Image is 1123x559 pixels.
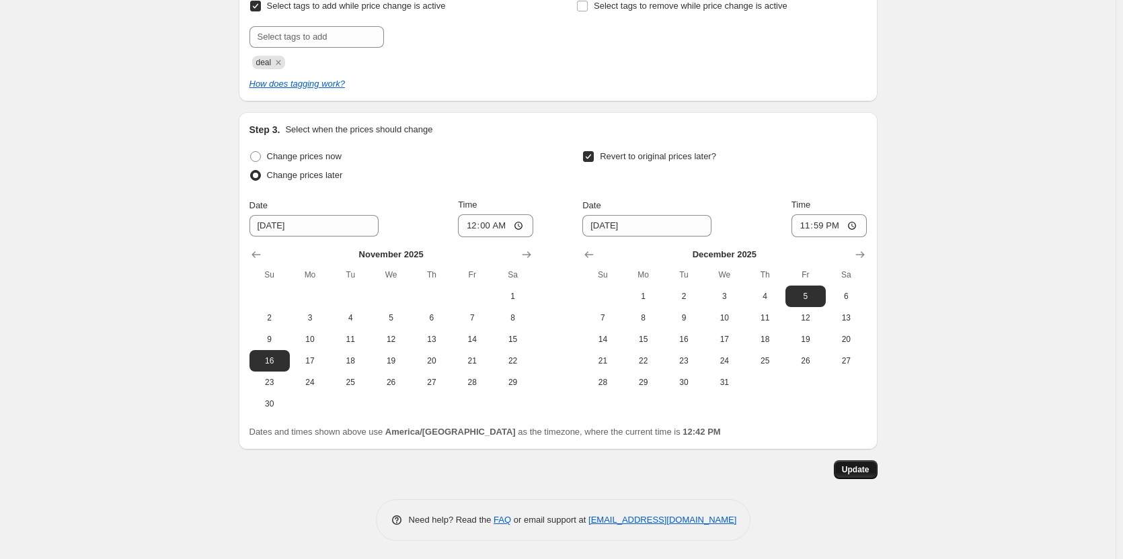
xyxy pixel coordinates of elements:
span: Select tags to remove while price change is active [594,1,787,11]
span: 9 [669,312,699,323]
span: 24 [295,377,325,388]
button: Show previous month, October 2025 [247,245,266,264]
button: Sunday December 7 2025 [582,307,623,329]
button: Thursday November 20 2025 [412,350,452,372]
span: 22 [629,355,658,366]
button: Friday November 21 2025 [452,350,492,372]
button: Wednesday December 10 2025 [704,307,744,329]
span: Mo [629,269,658,280]
span: Fr [457,269,487,280]
span: 29 [498,377,527,388]
span: Need help? Read the [409,515,494,525]
span: 12 [376,334,405,345]
th: Sunday [582,264,623,286]
button: Monday November 24 2025 [290,372,330,393]
button: Saturday November 15 2025 [492,329,533,350]
span: Time [458,200,477,210]
button: Tuesday December 16 2025 [664,329,704,350]
button: Remove deal [272,56,284,69]
button: Saturday December 20 2025 [826,329,866,350]
button: Thursday November 27 2025 [412,372,452,393]
button: Wednesday December 24 2025 [704,350,744,372]
button: Wednesday November 12 2025 [371,329,411,350]
button: Thursday December 25 2025 [744,350,785,372]
button: Monday December 15 2025 [623,329,664,350]
button: Sunday December 21 2025 [582,350,623,372]
button: Saturday December 27 2025 [826,350,866,372]
span: deal [256,58,272,67]
span: 18 [750,334,779,345]
span: 16 [669,334,699,345]
span: Change prices later [267,170,343,180]
button: Update [834,460,878,479]
span: 3 [709,291,739,302]
th: Friday [785,264,826,286]
span: 25 [336,377,365,388]
span: 30 [255,398,284,409]
span: 1 [629,291,658,302]
span: 19 [376,355,405,366]
span: 22 [498,355,527,366]
span: 11 [336,334,365,345]
button: Saturday November 1 2025 [492,286,533,307]
button: Tuesday December 9 2025 [664,307,704,329]
span: 1 [498,291,527,302]
a: [EMAIL_ADDRESS][DOMAIN_NAME] [588,515,736,525]
span: 21 [457,355,487,366]
i: How does tagging work? [249,79,345,89]
span: Su [588,269,617,280]
th: Monday [290,264,330,286]
span: 8 [498,312,527,323]
button: Thursday December 4 2025 [744,286,785,307]
span: 21 [588,355,617,366]
button: Saturday November 29 2025 [492,372,533,393]
span: 9 [255,334,284,345]
button: Tuesday November 25 2025 [330,372,371,393]
span: 4 [750,291,779,302]
button: Sunday December 14 2025 [582,329,623,350]
button: Tuesday December 30 2025 [664,372,704,393]
button: Show previous month, November 2025 [580,245,598,264]
span: 18 [336,355,365,366]
span: We [709,269,739,280]
span: 29 [629,377,658,388]
span: 16 [255,355,284,366]
span: Change prices now [267,151,342,161]
span: 13 [417,334,447,345]
span: 10 [295,334,325,345]
span: 7 [457,312,487,323]
span: 6 [417,312,447,323]
span: 20 [417,355,447,366]
input: 10/6/2025 [249,215,379,236]
span: 15 [498,334,527,345]
button: Wednesday December 3 2025 [704,286,744,307]
button: Monday December 29 2025 [623,372,664,393]
button: Wednesday November 19 2025 [371,350,411,372]
button: Sunday December 28 2025 [582,372,623,393]
span: Time [791,200,810,210]
th: Wednesday [704,264,744,286]
th: Friday [452,264,492,286]
button: Wednesday December 31 2025 [704,372,744,393]
button: Sunday November 23 2025 [249,372,290,393]
span: 17 [295,355,325,366]
span: 14 [457,334,487,345]
span: Date [249,200,268,210]
th: Wednesday [371,264,411,286]
button: Friday November 28 2025 [452,372,492,393]
th: Saturday [492,264,533,286]
b: 12:42 PM [683,427,720,437]
span: 7 [588,312,617,323]
th: Monday [623,264,664,286]
span: 5 [791,291,820,302]
input: 12:00 [791,214,867,237]
span: 3 [295,312,325,323]
span: 23 [255,377,284,388]
th: Sunday [249,264,290,286]
th: Thursday [412,264,452,286]
button: Saturday November 8 2025 [492,307,533,329]
button: Saturday November 22 2025 [492,350,533,372]
span: 2 [669,291,699,302]
span: 10 [709,312,739,323]
button: Tuesday November 18 2025 [330,350,371,372]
